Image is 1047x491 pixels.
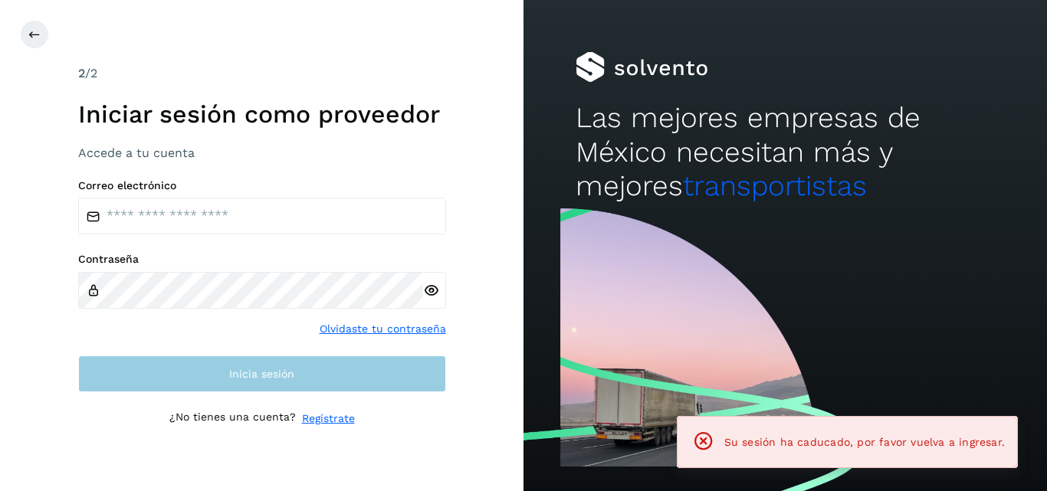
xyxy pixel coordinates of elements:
span: transportistas [683,169,867,202]
p: ¿No tienes una cuenta? [169,411,296,427]
a: Olvidaste tu contraseña [320,321,446,337]
button: Inicia sesión [78,355,446,392]
h3: Accede a tu cuenta [78,146,446,160]
h1: Iniciar sesión como proveedor [78,100,446,129]
span: Inicia sesión [229,368,294,379]
label: Correo electrónico [78,179,446,192]
label: Contraseña [78,253,446,266]
div: /2 [78,64,446,83]
a: Regístrate [302,411,355,427]
span: 2 [78,66,85,80]
h2: Las mejores empresas de México necesitan más y mejores [576,101,994,203]
span: Su sesión ha caducado, por favor vuelva a ingresar. [724,436,1005,448]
